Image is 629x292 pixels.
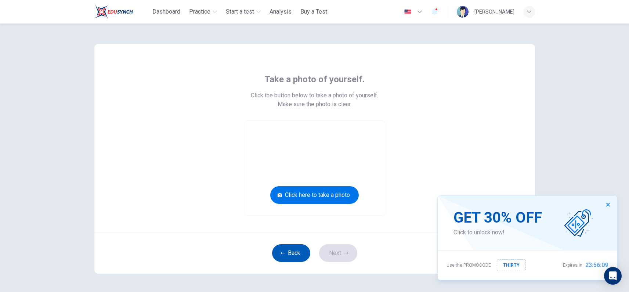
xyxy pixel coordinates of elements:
[186,5,220,18] button: Practice
[272,244,310,262] button: Back
[447,261,491,270] span: Use the PROMOCODE
[251,91,378,100] span: Click the button below to take a photo of yourself.
[403,9,412,15] img: en
[457,6,469,18] img: Profile picture
[94,4,133,19] img: ELTC logo
[152,7,180,16] span: Dashboard
[270,7,292,16] span: Analysis
[563,261,582,270] span: Expires in
[585,261,608,270] span: 23:56:09
[149,5,183,18] button: Dashboard
[278,100,351,109] span: Make sure the photo is clear.
[300,7,327,16] span: Buy a Test
[453,209,542,227] span: GET 30% OFF
[267,5,294,18] button: Analysis
[604,267,622,285] div: Open Intercom Messenger
[297,5,330,18] button: Buy a Test
[503,261,520,269] span: THIRTY
[223,5,264,18] button: Start a test
[189,7,210,16] span: Practice
[264,73,365,85] span: Take a photo of yourself.
[226,7,254,16] span: Start a test
[453,228,542,237] span: Click to unlock now!
[474,7,514,16] div: [PERSON_NAME]
[270,186,359,204] button: Click here to take a photo
[94,4,150,19] a: ELTC logo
